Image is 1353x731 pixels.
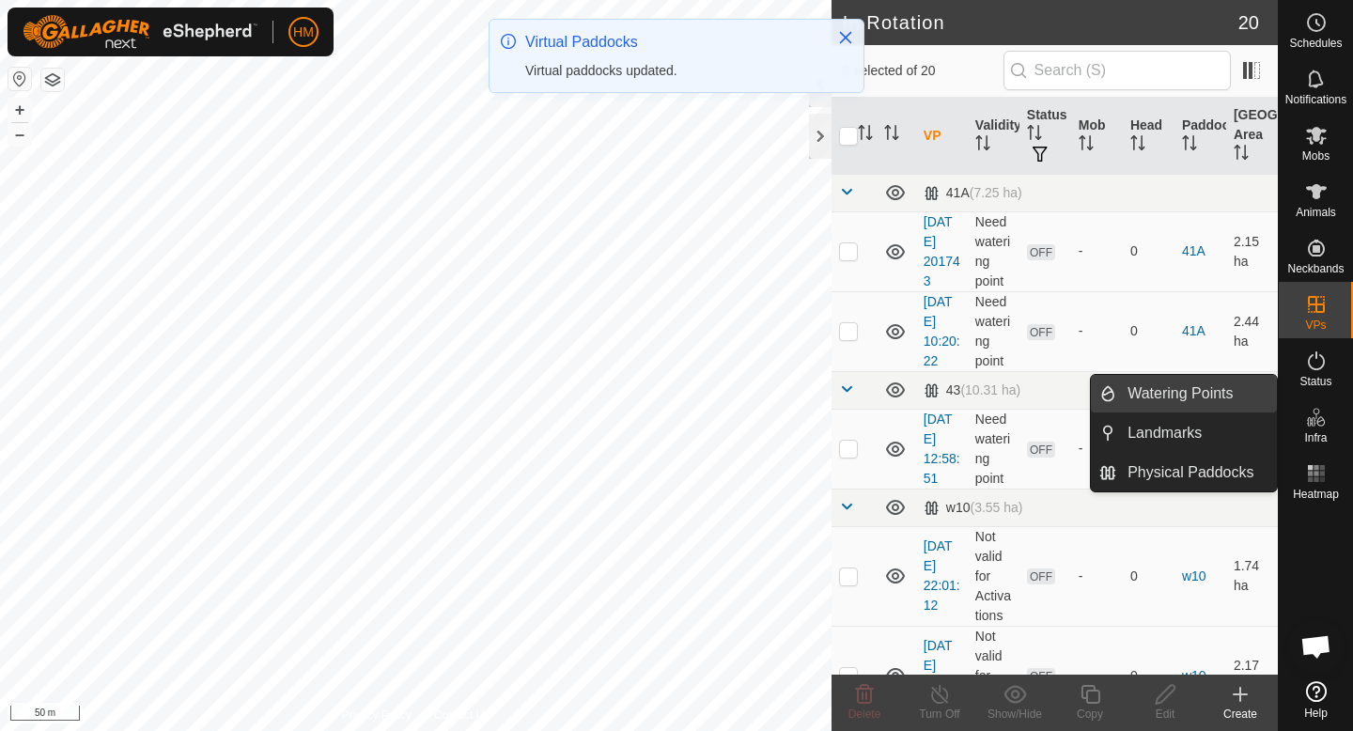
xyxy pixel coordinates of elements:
[1116,454,1277,491] a: Physical Paddocks
[975,138,990,153] p-sorticon: Activate to sort
[1226,526,1278,626] td: 1.74 ha
[1174,98,1226,175] th: Paddock
[924,638,960,712] a: [DATE] 22:03:30
[525,31,818,54] div: Virtual Paddocks
[1127,461,1253,484] span: Physical Paddocks
[968,98,1019,175] th: Validity
[1123,626,1174,725] td: 0
[1079,321,1115,341] div: -
[916,98,968,175] th: VP
[1299,376,1331,387] span: Status
[1027,324,1055,340] span: OFF
[970,185,1022,200] span: (7.25 ha)
[858,128,873,143] p-sorticon: Activate to sort
[924,500,1023,516] div: w10
[924,412,960,486] a: [DATE] 12:58:51
[1027,568,1055,584] span: OFF
[1287,263,1344,274] span: Neckbands
[8,99,31,121] button: +
[884,128,899,143] p-sorticon: Activate to sort
[1079,666,1115,686] div: -
[1182,323,1205,338] a: 41A
[971,500,1023,515] span: (3.55 ha)
[968,291,1019,371] td: Need watering point
[1027,668,1055,684] span: OFF
[843,61,1003,81] span: 0 selected of 20
[1116,375,1277,412] a: Watering Points
[977,706,1052,723] div: Show/Hide
[1238,8,1259,37] span: 20
[1123,98,1174,175] th: Head
[1182,138,1197,153] p-sorticon: Activate to sort
[1279,674,1353,726] a: Help
[1127,706,1203,723] div: Edit
[1003,51,1231,90] input: Search (S)
[968,626,1019,725] td: Not valid for Activations
[1302,150,1330,162] span: Mobs
[1296,207,1336,218] span: Animals
[1203,706,1278,723] div: Create
[960,382,1020,397] span: (10.31 ha)
[924,185,1022,201] div: 41A
[832,24,859,51] button: Close
[924,382,1020,398] div: 43
[1127,382,1233,405] span: Watering Points
[1182,668,1206,683] a: w10
[902,706,977,723] div: Turn Off
[1027,244,1055,260] span: OFF
[1304,708,1328,719] span: Help
[1305,319,1326,331] span: VPs
[1071,98,1123,175] th: Mob
[293,23,314,42] span: HM
[848,708,881,721] span: Delete
[924,214,960,288] a: [DATE] 201743
[8,68,31,90] button: Reset Map
[968,211,1019,291] td: Need watering point
[1091,454,1277,491] li: Physical Paddocks
[1288,618,1345,675] a: Open chat
[525,61,818,81] div: Virtual paddocks updated.
[23,15,257,49] img: Gallagher Logo
[843,11,1238,34] h2: In Rotation
[1226,291,1278,371] td: 2.44 ha
[8,123,31,146] button: –
[1019,98,1071,175] th: Status
[1127,422,1202,444] span: Landmarks
[1130,138,1145,153] p-sorticon: Activate to sort
[1079,241,1115,261] div: -
[1182,568,1206,583] a: w10
[1182,243,1205,258] a: 41A
[1289,38,1342,49] span: Schedules
[1234,148,1249,163] p-sorticon: Activate to sort
[1079,138,1094,153] p-sorticon: Activate to sort
[1079,439,1115,459] div: -
[924,538,960,613] a: [DATE] 22:01:12
[1123,526,1174,626] td: 0
[1052,706,1127,723] div: Copy
[434,707,490,723] a: Contact Us
[1091,414,1277,452] li: Landmarks
[1293,489,1339,500] span: Heatmap
[1285,94,1346,105] span: Notifications
[41,69,64,91] button: Map Layers
[1226,98,1278,175] th: [GEOGRAPHIC_DATA] Area
[968,409,1019,489] td: Need watering point
[1091,375,1277,412] li: Watering Points
[924,294,960,368] a: [DATE] 10:20:22
[1027,128,1042,143] p-sorticon: Activate to sort
[1116,414,1277,452] a: Landmarks
[341,707,412,723] a: Privacy Policy
[1123,211,1174,291] td: 0
[1226,211,1278,291] td: 2.15 ha
[1304,432,1327,443] span: Infra
[1027,442,1055,458] span: OFF
[1123,291,1174,371] td: 0
[1226,626,1278,725] td: 2.17 ha
[1079,567,1115,586] div: -
[968,526,1019,626] td: Not valid for Activations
